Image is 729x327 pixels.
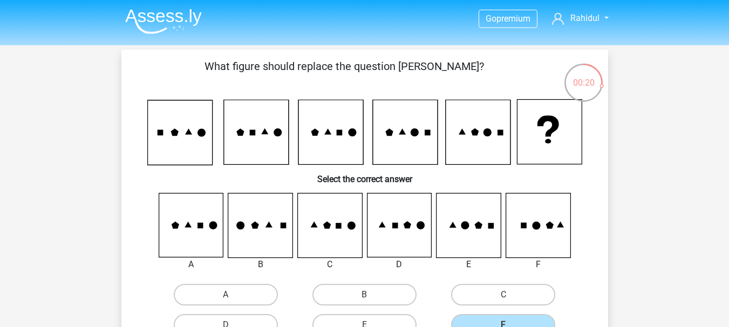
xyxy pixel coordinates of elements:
div: A [151,258,232,271]
h6: Select the correct answer [139,165,591,184]
label: C [451,284,555,305]
div: F [498,258,579,271]
label: A [174,284,278,305]
img: Assessly [125,9,202,34]
a: Gopremium [479,11,537,26]
label: B [312,284,417,305]
p: What figure should replace the question [PERSON_NAME]? [139,58,550,91]
span: Rahidul [570,13,599,23]
div: B [220,258,301,271]
div: D [359,258,440,271]
a: Rahidul [548,12,612,25]
div: 00:20 [563,62,604,89]
span: premium [496,13,530,24]
div: C [289,258,371,271]
span: Go [486,13,496,24]
div: E [428,258,509,271]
